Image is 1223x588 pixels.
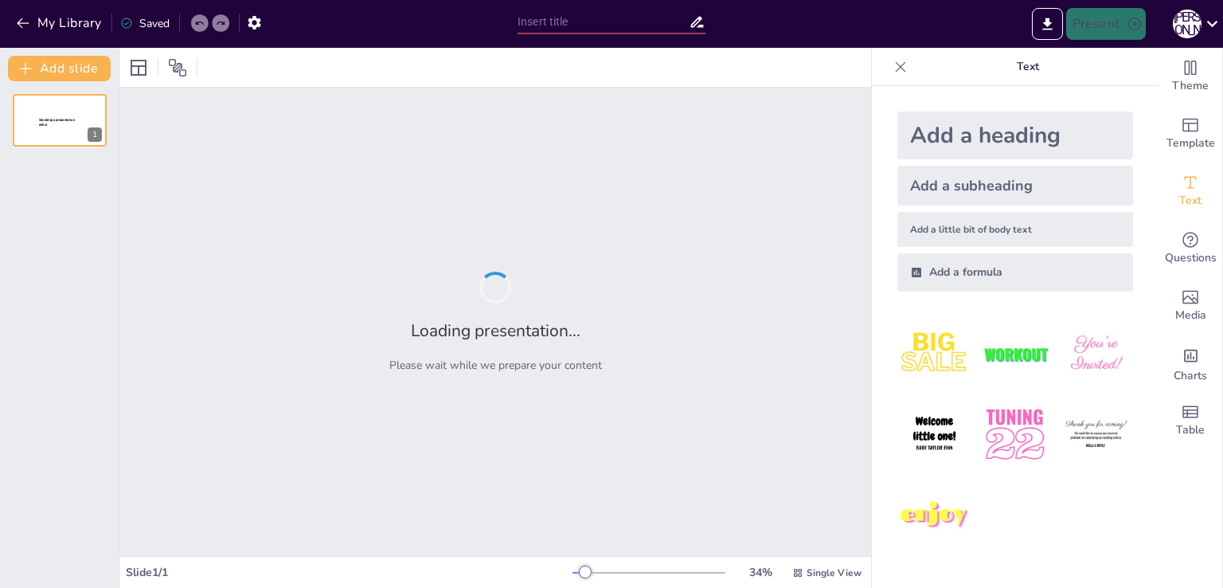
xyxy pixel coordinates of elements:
[126,55,151,80] div: Layout
[1179,192,1202,210] span: Text
[978,398,1052,472] img: 5.jpeg
[8,56,111,81] button: Add slide
[807,566,862,579] span: Single View
[1159,105,1222,163] div: Add ready made slides
[1159,392,1222,449] div: Add a table
[741,565,780,580] div: 34 %
[1066,8,1146,40] button: Present
[168,58,187,77] span: Position
[897,212,1133,247] div: Add a little bit of body text
[978,317,1052,391] img: 2.jpeg
[411,319,580,342] h2: Loading presentation...
[1173,10,1202,38] div: Ю [PERSON_NAME]
[12,10,108,36] button: My Library
[1059,317,1133,391] img: 3.jpeg
[897,253,1133,292] div: Add a formula
[1173,8,1202,40] button: Ю [PERSON_NAME]
[1175,307,1206,324] span: Media
[1159,335,1222,392] div: Add charts and graphs
[39,118,75,127] span: Sendsteps presentation editor
[1172,77,1209,95] span: Theme
[120,16,170,31] div: Saved
[913,48,1143,86] p: Text
[13,94,107,147] div: 1
[897,166,1133,206] div: Add a subheading
[389,358,602,373] p: Please wait while we prepare your content
[1176,421,1205,439] span: Table
[1159,220,1222,277] div: Get real-time input from your audience
[1159,277,1222,335] div: Add images, graphics, shapes or video
[126,565,572,580] div: Slide 1 / 1
[518,10,689,33] input: Insert title
[1059,398,1133,472] img: 6.jpeg
[897,398,971,472] img: 4.jpeg
[897,479,971,553] img: 7.jpeg
[897,112,1133,159] div: Add a heading
[1165,249,1217,267] span: Questions
[1174,367,1207,385] span: Charts
[1159,163,1222,220] div: Add text boxes
[897,317,971,391] img: 1.jpeg
[1166,135,1215,152] span: Template
[1032,8,1063,40] button: Export to PowerPoint
[1159,48,1222,105] div: Change the overall theme
[88,127,102,142] div: 1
